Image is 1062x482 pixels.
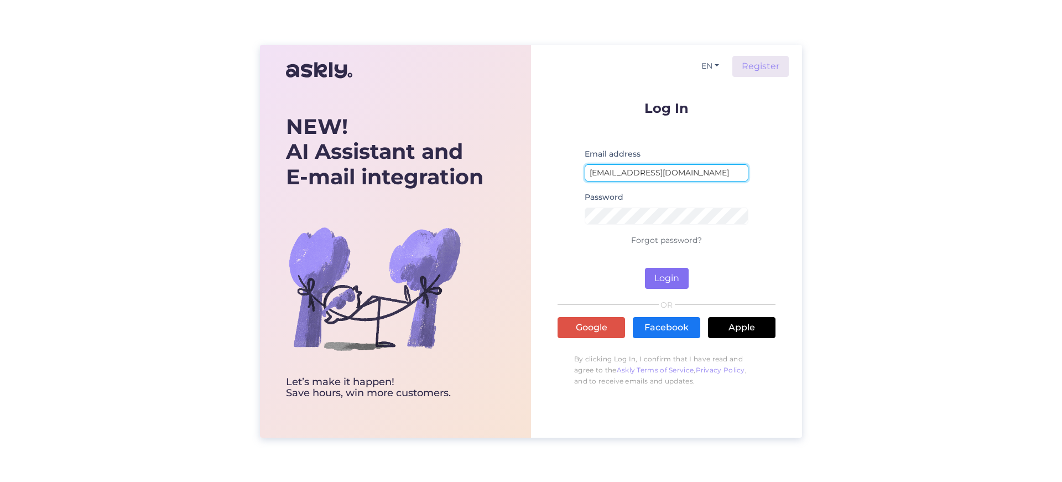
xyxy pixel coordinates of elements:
input: Enter email [585,164,748,182]
div: Let’s make it happen! Save hours, win more customers. [286,377,483,399]
a: Register [732,56,789,77]
a: Apple [708,317,775,338]
p: Log In [558,101,775,115]
a: Forgot password? [631,235,702,245]
div: AI Assistant and E-mail integration [286,114,483,190]
b: NEW! [286,113,348,139]
img: Askly [286,57,352,84]
label: Password [585,191,623,203]
button: EN [697,58,723,74]
a: Facebook [633,317,700,338]
p: By clicking Log In, I confirm that I have read and agree to the , , and to receive emails and upd... [558,348,775,392]
a: Google [558,317,625,338]
button: Login [645,268,689,289]
span: OR [659,301,675,309]
img: bg-askly [286,200,463,377]
a: Askly Terms of Service [617,366,694,374]
a: Privacy Policy [696,366,745,374]
label: Email address [585,148,641,160]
